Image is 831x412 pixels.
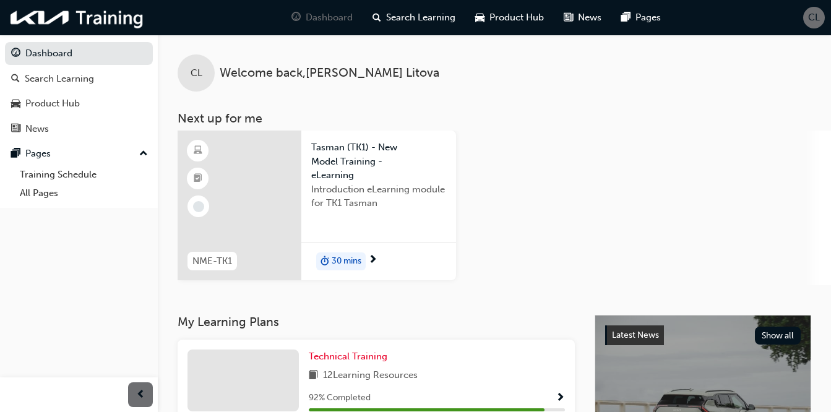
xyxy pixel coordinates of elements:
[332,254,361,268] span: 30 mins
[6,5,149,30] img: kia-training
[192,254,232,268] span: NME-TK1
[386,11,455,25] span: Search Learning
[578,11,601,25] span: News
[465,5,554,30] a: car-iconProduct Hub
[25,147,51,161] div: Pages
[193,201,204,212] span: learningRecordVerb_NONE-icon
[323,368,418,384] span: 12 Learning Resources
[605,325,801,345] a: Latest NewsShow all
[5,142,153,165] button: Pages
[11,98,20,109] span: car-icon
[194,143,202,159] span: learningResourceType_ELEARNING-icon
[11,148,20,160] span: pages-icon
[489,11,544,25] span: Product Hub
[136,387,145,403] span: prev-icon
[556,390,565,406] button: Show Progress
[178,315,575,329] h3: My Learning Plans
[25,72,94,86] div: Search Learning
[178,131,456,280] a: NME-TK1Tasman (TK1) - New Model Training - eLearningIntroduction eLearning module for TK1 Tasmand...
[309,350,392,364] a: Technical Training
[5,118,153,140] a: News
[191,66,202,80] span: CL
[803,7,825,28] button: CL
[194,171,202,187] span: booktick-icon
[309,368,318,384] span: book-icon
[564,10,573,25] span: news-icon
[5,92,153,115] a: Product Hub
[5,40,153,142] button: DashboardSearch LearningProduct HubNews
[311,182,446,210] span: Introduction eLearning module for TK1 Tasman
[11,74,20,85] span: search-icon
[311,140,446,182] span: Tasman (TK1) - New Model Training - eLearning
[554,5,611,30] a: news-iconNews
[363,5,465,30] a: search-iconSearch Learning
[15,184,153,203] a: All Pages
[139,146,148,162] span: up-icon
[25,97,80,111] div: Product Hub
[5,42,153,65] a: Dashboard
[309,351,387,362] span: Technical Training
[11,48,20,59] span: guage-icon
[321,254,329,270] span: duration-icon
[612,330,659,340] span: Latest News
[15,165,153,184] a: Training Schedule
[309,391,371,405] span: 92 % Completed
[11,124,20,135] span: news-icon
[220,66,439,80] span: Welcome back , [PERSON_NAME] Litova
[158,111,831,126] h3: Next up for me
[372,10,381,25] span: search-icon
[621,10,631,25] span: pages-icon
[755,327,801,345] button: Show all
[808,11,820,25] span: CL
[25,122,49,136] div: News
[306,11,353,25] span: Dashboard
[282,5,363,30] a: guage-iconDashboard
[5,67,153,90] a: Search Learning
[368,255,377,266] span: next-icon
[556,393,565,404] span: Show Progress
[611,5,671,30] a: pages-iconPages
[475,10,484,25] span: car-icon
[291,10,301,25] span: guage-icon
[635,11,661,25] span: Pages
